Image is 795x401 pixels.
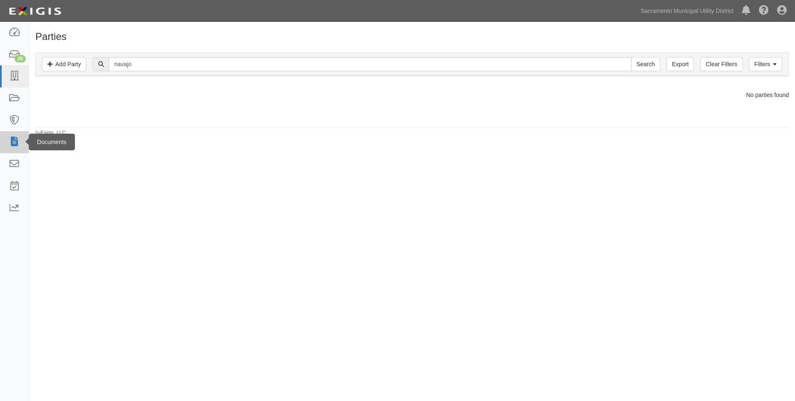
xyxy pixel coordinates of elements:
div: 29 [15,55,26,62]
a: Export [666,57,694,71]
small: by [35,130,66,137]
i: Help Center - Complianz [759,6,769,16]
input: Search [109,57,631,71]
div: No parties found [29,91,795,99]
a: Exigis, LLC [41,130,66,136]
input: Search [631,57,660,71]
a: Filters [749,57,782,71]
a: Add Party [42,57,86,71]
a: Sacramento Municipal Utility District [636,2,738,19]
img: logo-5460c22ac91f19d4615b14bd174203de0afe785f0fc80cf4dbbc73dc1793850b.png [6,4,64,19]
a: Clear Filters [700,57,742,71]
h1: Parties [35,31,789,42]
div: Documents [29,134,75,150]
